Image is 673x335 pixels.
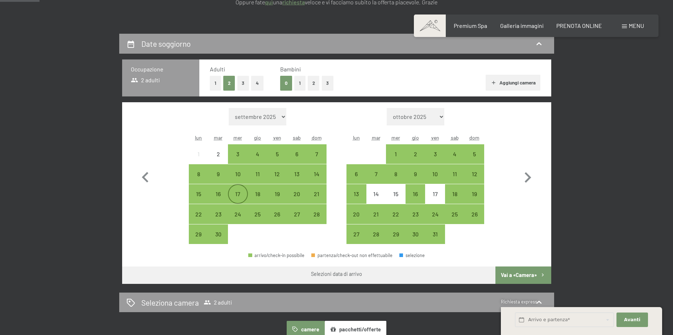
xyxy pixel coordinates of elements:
[445,204,465,224] div: Sat Oct 25 2025
[233,135,242,141] abbr: mercoledì
[426,151,444,169] div: 3
[288,211,306,229] div: 27
[366,184,386,204] div: arrivo/check-in non effettuabile
[307,204,326,224] div: arrivo/check-in possibile
[189,144,208,164] div: Mon Sep 01 2025
[267,204,287,224] div: Fri Sep 26 2025
[386,144,406,164] div: arrivo/check-in possibile
[454,22,487,29] a: Premium Spa
[287,184,307,204] div: arrivo/check-in possibile
[141,39,191,48] h2: Date soggiorno
[425,144,445,164] div: arrivo/check-in possibile
[367,171,385,189] div: 7
[366,204,386,224] div: Tue Oct 21 2025
[209,171,227,189] div: 9
[353,135,360,141] abbr: lunedì
[248,204,267,224] div: arrivo/check-in possibile
[406,184,425,204] div: Thu Oct 16 2025
[406,164,425,184] div: Thu Oct 09 2025
[249,211,267,229] div: 25
[251,76,263,91] button: 4
[208,184,228,204] div: arrivo/check-in possibile
[425,164,445,184] div: arrivo/check-in possibile
[249,191,267,209] div: 18
[287,204,307,224] div: Sat Sep 27 2025
[249,171,267,189] div: 11
[229,191,247,209] div: 17
[406,224,425,244] div: arrivo/check-in possibile
[280,66,301,73] span: Bambini
[208,204,228,224] div: Tue Sep 23 2025
[399,253,425,258] div: selezione
[465,191,483,209] div: 19
[322,76,334,91] button: 3
[346,224,366,244] div: Mon Oct 27 2025
[445,184,465,204] div: arrivo/check-in possibile
[190,191,208,209] div: 15
[307,204,326,224] div: Sun Sep 28 2025
[307,191,325,209] div: 21
[465,211,483,229] div: 26
[346,184,366,204] div: arrivo/check-in possibile
[426,191,444,209] div: 17
[210,76,221,91] button: 1
[465,164,484,184] div: arrivo/check-in possibile
[366,204,386,224] div: arrivo/check-in possibile
[307,144,326,164] div: arrivo/check-in possibile
[223,76,235,91] button: 2
[465,151,483,169] div: 5
[386,224,406,244] div: arrivo/check-in possibile
[346,164,366,184] div: arrivo/check-in possibile
[135,108,156,244] button: Mese precedente
[406,184,425,204] div: arrivo/check-in possibile
[386,204,406,224] div: arrivo/check-in possibile
[406,204,425,224] div: arrivo/check-in possibile
[248,164,267,184] div: arrivo/check-in possibile
[425,224,445,244] div: arrivo/check-in possibile
[367,211,385,229] div: 21
[431,135,439,141] abbr: venerdì
[629,22,644,29] span: Menu
[386,144,406,164] div: Wed Oct 01 2025
[465,144,484,164] div: arrivo/check-in possibile
[248,184,267,204] div: Thu Sep 18 2025
[387,171,405,189] div: 8
[346,204,366,224] div: Mon Oct 20 2025
[248,144,267,164] div: arrivo/check-in possibile
[406,211,424,229] div: 23
[208,144,228,164] div: arrivo/check-in non effettuabile
[624,317,640,323] span: Avanti
[288,151,306,169] div: 6
[406,164,425,184] div: arrivo/check-in possibile
[189,164,208,184] div: Mon Sep 08 2025
[294,76,306,91] button: 1
[425,204,445,224] div: arrivo/check-in possibile
[445,184,465,204] div: Sat Oct 18 2025
[267,144,287,164] div: arrivo/check-in possibile
[267,144,287,164] div: Fri Sep 05 2025
[426,211,444,229] div: 24
[228,164,248,184] div: arrivo/check-in possibile
[229,211,247,229] div: 24
[287,164,307,184] div: arrivo/check-in possibile
[214,135,223,141] abbr: martedì
[190,231,208,249] div: 29
[209,191,227,209] div: 16
[347,171,365,189] div: 6
[425,204,445,224] div: Fri Oct 24 2025
[208,144,228,164] div: Tue Sep 02 2025
[445,144,465,164] div: arrivo/check-in possibile
[287,144,307,164] div: Sat Sep 06 2025
[228,164,248,184] div: Wed Sep 10 2025
[131,76,160,84] span: 2 adulti
[469,135,479,141] abbr: domenica
[445,164,465,184] div: arrivo/check-in possibile
[366,224,386,244] div: Tue Oct 28 2025
[307,184,326,204] div: arrivo/check-in possibile
[189,164,208,184] div: arrivo/check-in possibile
[465,204,484,224] div: arrivo/check-in possibile
[446,191,464,209] div: 18
[367,191,385,209] div: 14
[204,299,232,306] span: 2 adulti
[387,151,405,169] div: 1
